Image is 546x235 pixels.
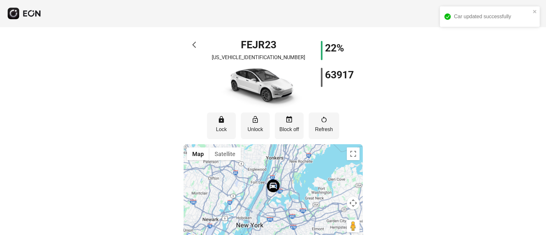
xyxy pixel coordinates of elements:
[210,126,233,133] p: Lock
[241,113,270,139] button: Unlock
[251,116,259,123] span: lock_open
[347,197,360,209] button: Map camera controls
[275,113,304,139] button: Block off
[309,113,339,139] button: Refresh
[533,9,537,14] button: close
[278,126,300,133] p: Block off
[325,44,344,52] h1: 22%
[187,147,209,160] button: Show street map
[214,64,303,109] img: car
[325,71,354,79] h1: 63917
[212,54,305,61] p: [US_VEHICLE_IDENTIFICATION_NUMBER]
[192,41,200,49] span: arrow_back_ios
[454,13,531,20] div: Car updated successfully
[285,116,293,123] span: event_busy
[347,220,360,232] button: Drag Pegman onto the map to open Street View
[320,116,328,123] span: restart_alt
[207,113,236,139] button: Lock
[241,41,276,49] h1: FEJR23
[244,126,266,133] p: Unlock
[209,147,241,160] button: Show satellite imagery
[312,126,336,133] p: Refresh
[218,116,225,123] span: lock
[347,147,360,160] button: Toggle fullscreen view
